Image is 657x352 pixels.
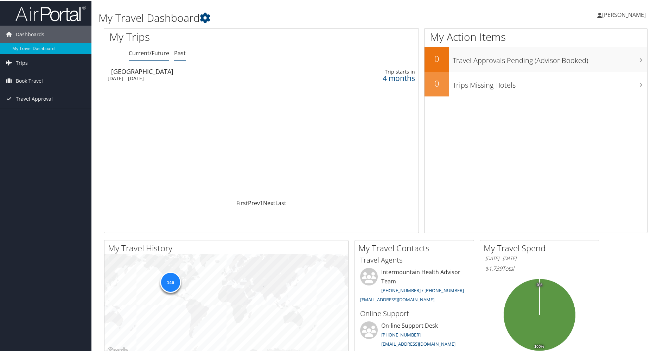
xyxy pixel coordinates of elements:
[263,199,275,206] a: Next
[111,68,299,74] div: [GEOGRAPHIC_DATA]
[425,71,647,96] a: 0Trips Missing Hotels
[98,10,468,25] h1: My Travel Dashboard
[360,296,434,302] a: [EMAIL_ADDRESS][DOMAIN_NAME]
[425,77,449,89] h2: 0
[16,71,43,89] span: Book Travel
[337,68,415,74] div: Trip starts in
[160,271,181,292] div: 146
[381,331,421,337] a: [PHONE_NUMBER]
[337,74,415,81] div: 4 months
[453,51,647,65] h3: Travel Approvals Pending (Advisor Booked)
[534,344,544,348] tspan: 100%
[381,340,455,346] a: [EMAIL_ADDRESS][DOMAIN_NAME]
[425,46,647,71] a: 0Travel Approvals Pending (Advisor Booked)
[425,52,449,64] h2: 0
[275,199,286,206] a: Last
[108,75,295,81] div: [DATE] - [DATE]
[537,282,542,287] tspan: 0%
[357,321,472,350] li: On-line Support Desk
[360,254,468,264] h3: Travel Agents
[357,267,472,305] li: Intermountain Health Advisor Team
[236,199,248,206] a: First
[485,264,594,272] h6: Total
[425,29,647,44] h1: My Action Items
[15,5,86,21] img: airportal-logo.png
[109,29,282,44] h1: My Trips
[485,264,502,272] span: $1,739
[453,76,647,89] h3: Trips Missing Hotels
[485,254,594,261] h6: [DATE] - [DATE]
[484,241,599,253] h2: My Travel Spend
[248,199,260,206] a: Prev
[360,308,468,318] h3: Online Support
[16,89,53,107] span: Travel Approval
[108,241,348,253] h2: My Travel History
[16,25,44,43] span: Dashboards
[260,199,263,206] a: 1
[381,287,464,293] a: [PHONE_NUMBER] / [PHONE_NUMBER]
[602,10,646,18] span: [PERSON_NAME]
[174,49,186,56] a: Past
[129,49,169,56] a: Current/Future
[16,54,28,71] span: Trips
[597,4,653,25] a: [PERSON_NAME]
[358,241,474,253] h2: My Travel Contacts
